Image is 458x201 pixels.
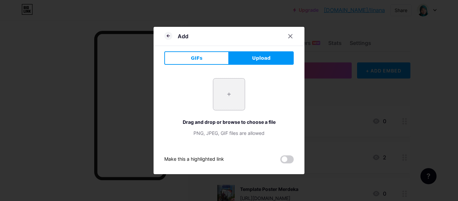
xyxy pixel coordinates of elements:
div: Add [178,32,188,40]
div: Drag and drop or browse to choose a file [164,118,294,125]
span: GIFs [191,55,203,62]
div: PNG, JPEG, GIF files are allowed [164,130,294,137]
button: GIFs [164,51,229,65]
span: Upload [252,55,271,62]
div: Make this a highlighted link [164,155,224,163]
button: Upload [229,51,294,65]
